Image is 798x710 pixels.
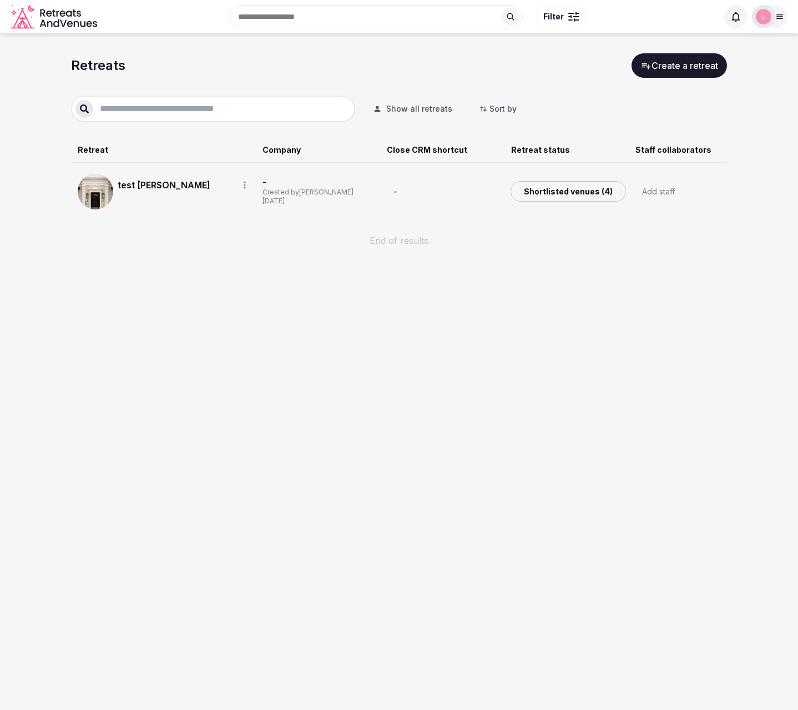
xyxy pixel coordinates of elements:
[635,145,711,154] span: Staff collaborators
[543,11,564,22] span: Filter
[11,4,99,29] a: Visit the homepage
[632,53,727,78] button: Create a retreat
[386,103,452,114] span: Show all retreats
[511,181,626,202] a: Shortlisted venues (4)
[262,188,378,197] div: Created by [PERSON_NAME]
[118,178,229,192] a: test [PERSON_NAME]
[387,185,502,198] div: -
[78,174,113,209] img: Top retreat image for test luis
[387,144,502,156] div: Close CRM shortcut
[642,185,675,198] div: Add staff
[756,9,771,24] img: Luis Mereiles
[78,144,254,156] div: Retreat
[511,144,627,156] div: Retreat status
[71,221,727,247] div: End of results
[262,144,378,156] div: Company
[71,56,125,75] h1: Retreats
[470,96,526,122] button: Sort by
[364,97,461,121] button: Show all retreats
[11,4,99,29] svg: Retreats and Venues company logo
[262,197,378,206] div: [DATE]
[536,6,587,27] button: Filter
[262,177,378,188] div: -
